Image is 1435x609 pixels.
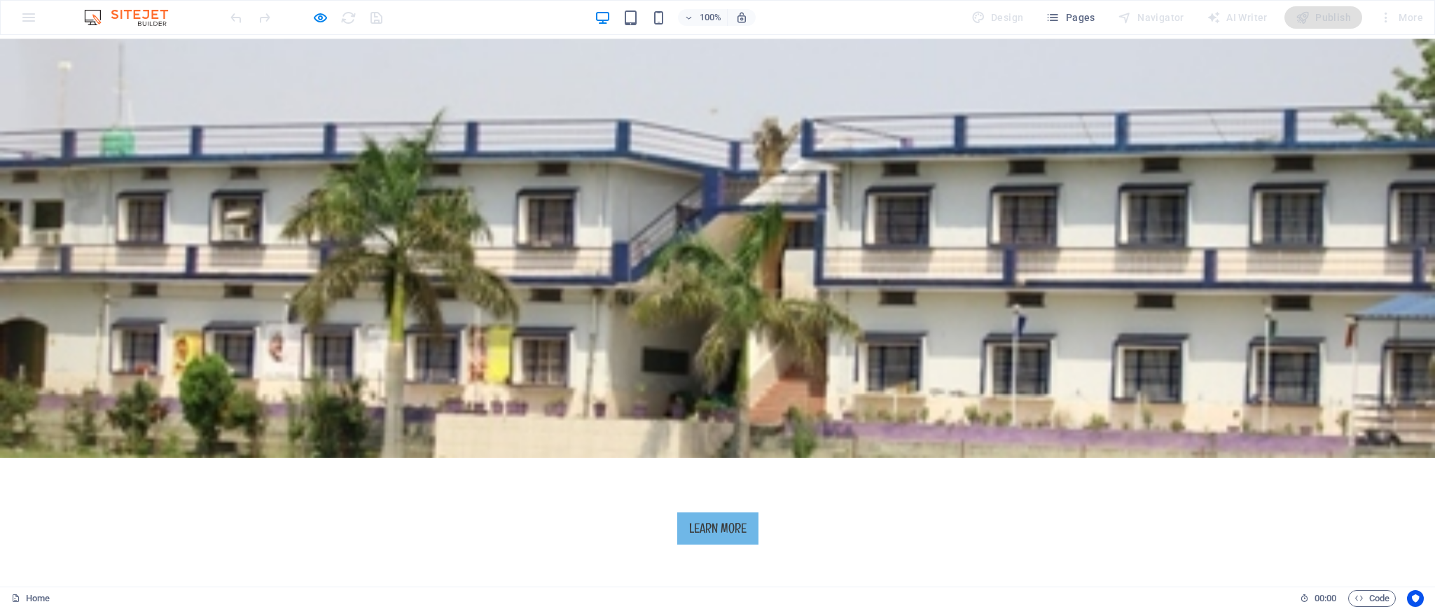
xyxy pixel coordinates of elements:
[678,9,728,26] button: 100%
[677,477,758,510] a: Learn more
[11,590,50,607] a: Click to cancel selection. Double-click to open Pages
[1348,590,1396,607] button: Code
[566,442,870,467] span: An English Medium Co-Educational School
[1300,590,1337,607] h6: Session time
[1354,590,1389,607] span: Code
[699,9,721,26] h6: 100%
[1324,593,1326,603] span: :
[735,11,748,24] i: On resize automatically adjust zoom level to fit chosen device.
[1046,10,1095,24] span: Pages
[1040,6,1100,29] button: Pages
[81,9,186,26] img: Editor Logo
[1315,590,1336,607] span: 00 00
[1407,590,1424,607] button: Usercentrics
